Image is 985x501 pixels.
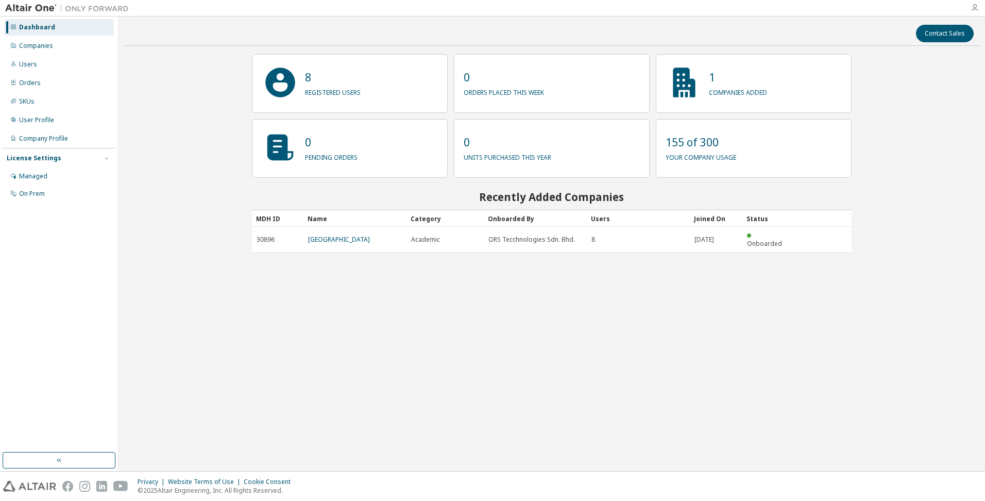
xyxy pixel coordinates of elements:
img: linkedin.svg [96,481,107,492]
p: 8 [305,70,361,85]
span: Academic [411,236,440,244]
div: Name [308,210,402,227]
p: orders placed this week [464,85,544,97]
p: 0 [305,135,358,150]
div: User Profile [19,116,54,124]
div: Cookie Consent [244,478,297,486]
div: SKUs [19,97,35,106]
p: 0 [464,135,551,150]
div: License Settings [7,154,61,162]
div: MDH ID [256,210,299,227]
span: 8 [591,236,595,244]
div: Users [591,210,686,227]
p: 0 [464,70,544,85]
div: Privacy [138,478,168,486]
img: youtube.svg [113,481,128,492]
div: Company Profile [19,135,68,143]
img: instagram.svg [79,481,90,492]
p: © 2025 Altair Engineering, Inc. All Rights Reserved. [138,486,297,495]
span: ORS Tecchnologies Sdn. Bhd. [488,236,575,244]
div: Joined On [694,210,738,227]
div: On Prem [19,190,45,198]
div: Orders [19,79,41,87]
div: Website Terms of Use [168,478,244,486]
div: Dashboard [19,23,55,31]
p: your company usage [666,150,736,162]
button: Contact Sales [916,25,974,42]
span: [DATE] [694,236,714,244]
p: 1 [709,70,767,85]
p: 155 of 300 [666,135,736,150]
img: Altair One [5,3,134,13]
a: [GEOGRAPHIC_DATA] [308,235,370,244]
p: units purchased this year [464,150,551,162]
div: Users [19,60,37,69]
div: Companies [19,42,53,50]
span: Onboarded [747,239,782,248]
h2: Recently Added Companies [252,190,851,204]
span: 30896 [257,236,275,244]
p: pending orders [305,150,358,162]
p: registered users [305,85,361,97]
img: altair_logo.svg [3,481,56,492]
div: Status [746,210,790,227]
img: facebook.svg [62,481,73,492]
div: Category [411,210,480,227]
p: companies added [709,85,767,97]
div: Onboarded By [488,210,583,227]
div: Managed [19,172,47,180]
